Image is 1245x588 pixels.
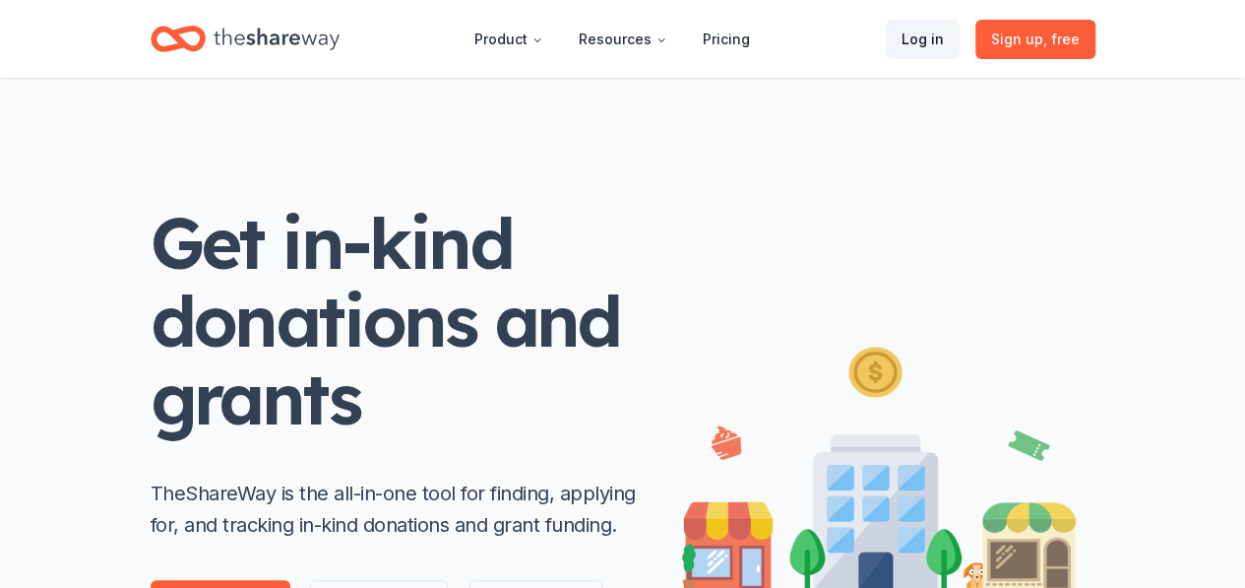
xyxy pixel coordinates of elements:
[991,28,1080,51] span: Sign up
[687,20,766,59] a: Pricing
[459,16,766,62] nav: Main
[151,478,643,541] p: TheShareWay is the all-in-one tool for finding, applying for, and tracking in-kind donations and ...
[563,20,683,59] button: Resources
[459,20,559,59] button: Product
[975,20,1095,59] a: Sign up, free
[1043,31,1080,47] span: , free
[886,20,960,59] a: Log in
[151,204,643,438] h1: Get in-kind donations and grants
[151,16,340,62] a: Home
